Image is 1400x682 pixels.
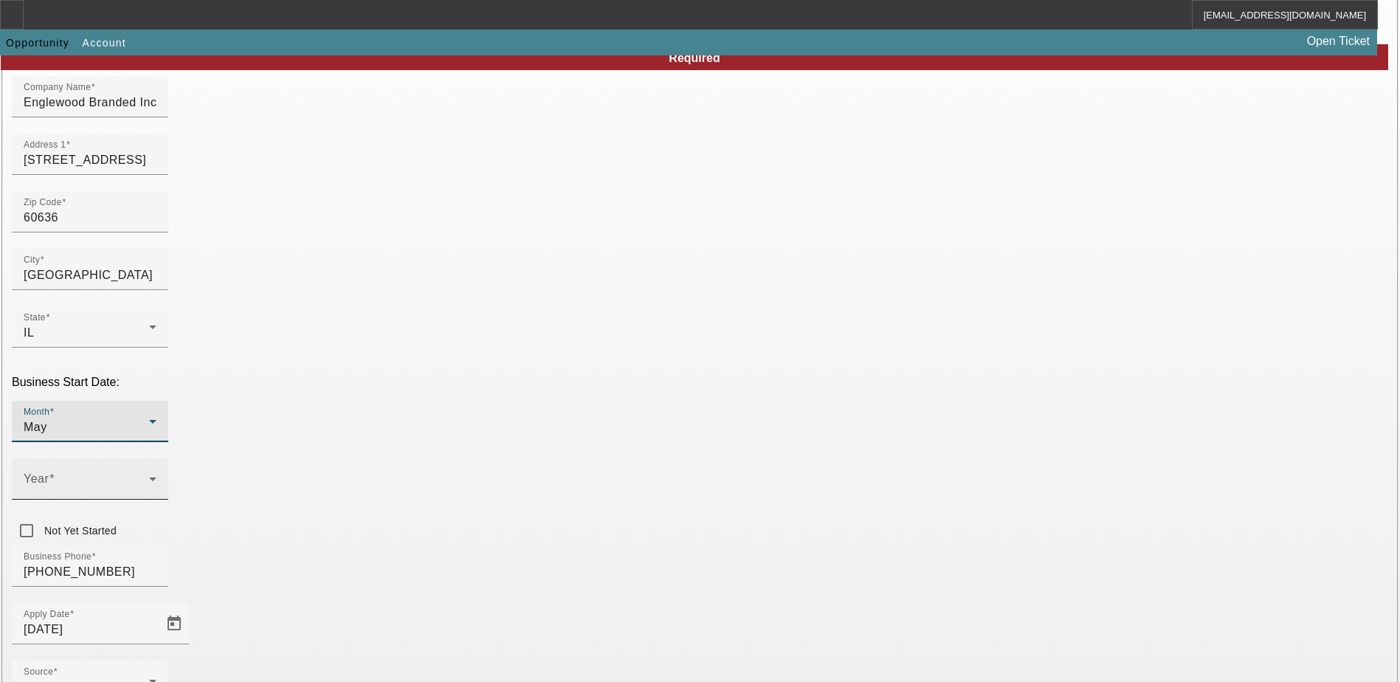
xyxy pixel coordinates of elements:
[24,326,34,339] span: IL
[1301,29,1376,54] a: Open Ticket
[6,37,69,49] span: Opportunity
[41,523,117,538] label: Not Yet Started
[159,609,189,638] button: Open calendar
[24,140,66,150] mat-label: Address 1
[24,667,53,677] mat-label: Source
[24,83,91,92] mat-label: Company Name
[79,30,130,56] button: Account
[24,313,46,323] mat-label: State
[24,610,69,619] mat-label: Apply Date
[12,376,1388,389] p: Business Start Date:
[24,472,49,485] mat-label: Year
[83,37,126,49] span: Account
[24,421,47,433] span: May
[24,407,49,417] mat-label: Month
[24,198,62,207] mat-label: Zip Code
[24,552,92,562] mat-label: Business Phone
[24,255,40,265] mat-label: City
[669,52,720,64] span: Required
